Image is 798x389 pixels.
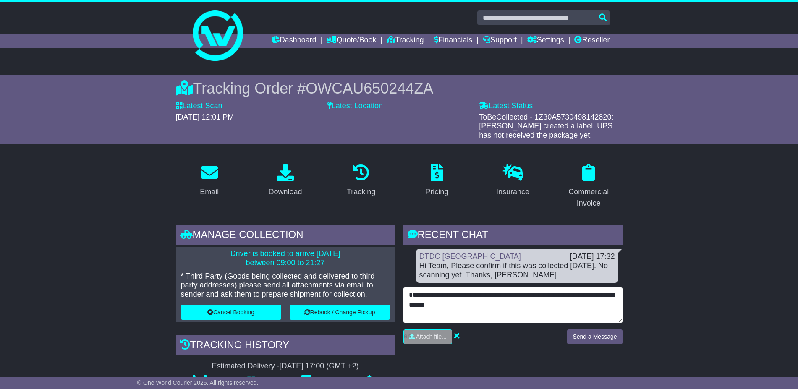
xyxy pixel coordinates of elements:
button: Send a Message [567,329,622,344]
a: Pricing [420,161,454,201]
div: Manage collection [176,225,395,247]
label: Latest Status [479,102,533,111]
a: Download [263,161,307,201]
a: Tracking [387,34,424,48]
span: OWCAU650244ZA [306,80,433,97]
a: Insurance [491,161,535,201]
a: Reseller [574,34,610,48]
div: [DATE] 17:32 [570,252,615,261]
div: Download [268,186,302,198]
div: [DATE] 17:00 (GMT +2) [280,362,359,371]
span: © One World Courier 2025. All rights reserved. [137,379,259,386]
div: Tracking [347,186,375,198]
div: Pricing [425,186,448,198]
a: DTDC [GEOGRAPHIC_DATA] [419,252,521,261]
a: Support [483,34,517,48]
a: Quote/Book [327,34,376,48]
div: RECENT CHAT [403,225,623,247]
label: Latest Scan [176,102,222,111]
div: Tracking Order # [176,79,623,97]
button: Rebook / Change Pickup [290,305,390,320]
a: Commercial Invoice [555,161,623,212]
label: Latest Location [327,102,383,111]
div: Estimated Delivery - [176,362,395,371]
a: Email [194,161,224,201]
p: Driver is booked to arrive [DATE] between 09:00 to 21:27 [181,249,390,267]
button: Cancel Booking [181,305,281,320]
p: * Third Party (Goods being collected and delivered to third party addresses) please send all atta... [181,272,390,299]
span: ToBeCollected - 1Z30A5730498142820: [PERSON_NAME] created a label, UPS has not received the packa... [479,113,613,139]
div: Email [200,186,219,198]
a: Tracking [341,161,381,201]
a: Financials [434,34,472,48]
a: Settings [527,34,564,48]
div: Hi Team, Please confirm if this was collected [DATE]. No scanning yet. Thanks, [PERSON_NAME] [419,261,615,279]
div: Insurance [496,186,529,198]
a: Dashboard [272,34,317,48]
div: Commercial Invoice [560,186,617,209]
span: [DATE] 12:01 PM [176,113,234,121]
div: Tracking history [176,335,395,358]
